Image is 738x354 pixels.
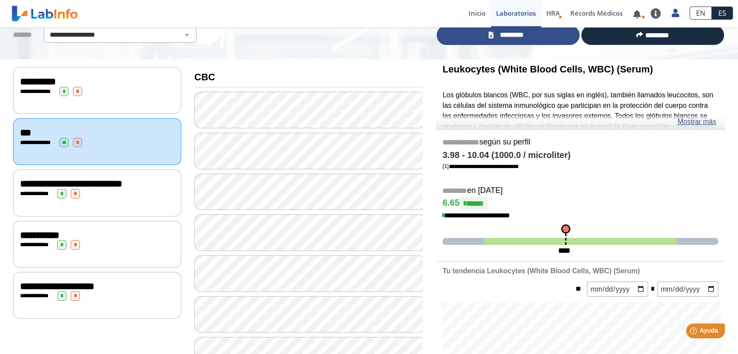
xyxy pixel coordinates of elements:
[546,9,560,17] span: HRA
[587,282,648,297] input: mm/dd/yyyy
[442,64,653,75] b: Leukocytes (White Blood Cells, WBC) (Serum)
[442,197,718,210] h4: 6.65
[442,186,718,196] h5: en [DATE]
[677,117,716,127] a: Mostrar más
[442,150,718,161] h4: 3.98 - 10.04 (1000.0 / microliter)
[690,7,712,20] a: EN
[442,137,718,148] h5: según su perfil
[660,320,728,344] iframe: Help widget launcher
[442,90,718,194] p: Los glóbulos blancos (WBC, por sus siglas en inglés), también llamados leucocitos, son las célula...
[194,72,215,82] b: CBC
[657,282,718,297] input: mm/dd/yyyy
[712,7,733,20] a: ES
[442,267,640,275] b: Tu tendencia Leukocytes (White Blood Cells, WBC) (Serum)
[442,163,518,169] a: [1]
